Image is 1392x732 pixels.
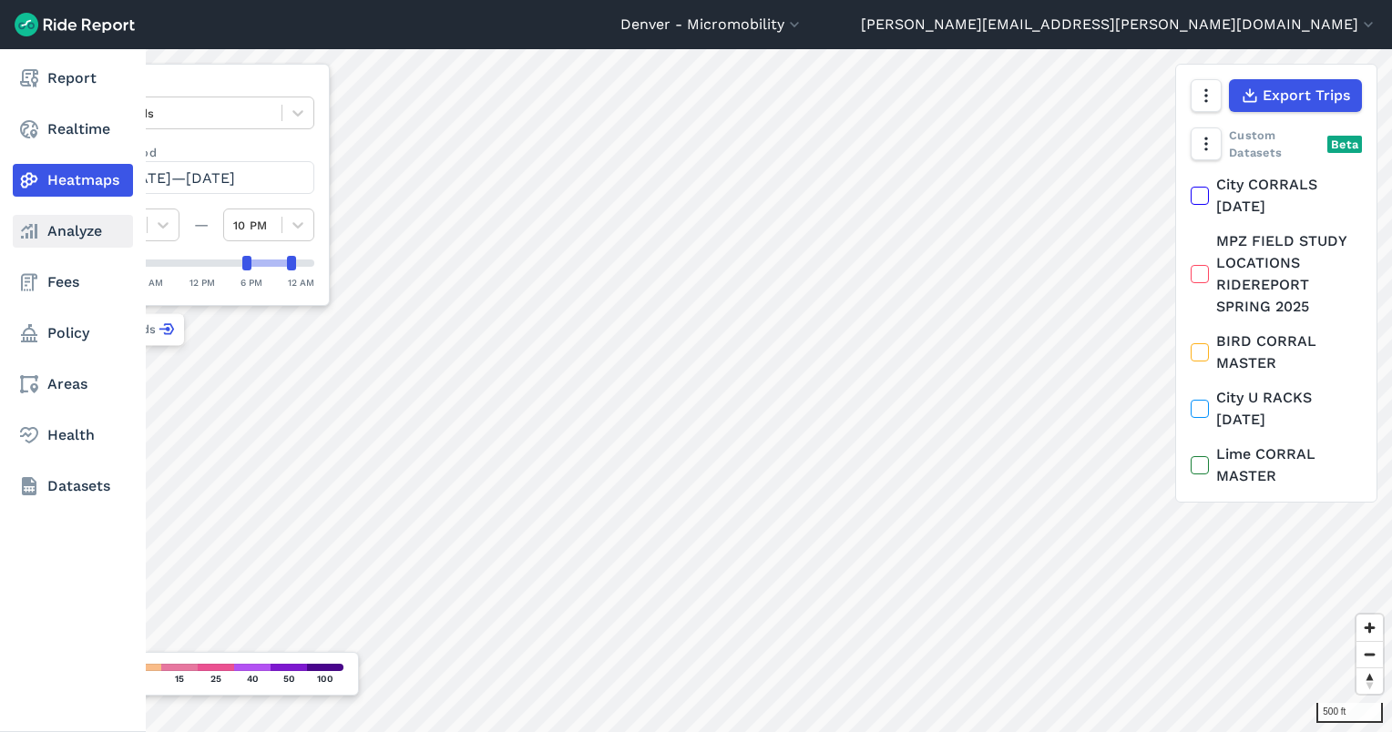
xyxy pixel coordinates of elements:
a: Report [13,62,133,95]
label: City CORRALS [DATE] [1191,174,1362,218]
label: BIRD CORRAL MASTER [1191,330,1362,374]
div: 12 PM [189,274,215,290]
button: Zoom in [1356,615,1383,641]
label: City U RACKS [DATE] [1191,387,1362,431]
button: Zoom out [1356,641,1383,667]
button: Export Trips [1229,79,1362,112]
a: Datasets [13,470,133,503]
div: 12 AM [288,274,314,290]
div: 500 ft [1316,703,1383,723]
div: — [179,214,223,236]
div: 6 PM [241,274,262,290]
a: Policy [13,317,133,350]
button: [DATE]—[DATE] [88,161,314,194]
img: Ride Report [15,13,135,36]
div: 6 AM [140,274,163,290]
canvas: Map [58,49,1392,732]
a: Realtime [13,113,133,146]
a: Fees [13,266,133,299]
span: [DATE]—[DATE] [122,169,235,187]
a: Heatmaps [13,164,133,197]
button: Denver - Micromobility [620,14,803,36]
label: Lime CORRAL MASTER [1191,443,1362,487]
label: MPZ FIELD STUDY LOCATIONS RIDEREPORT SPRING 2025 [1191,230,1362,318]
span: Export Trips [1263,85,1350,107]
button: Reset bearing to north [1356,667,1383,694]
label: Data Type [88,79,314,97]
div: Beta [1327,136,1362,153]
label: Data Period [88,144,314,161]
button: [PERSON_NAME][EMAIL_ADDRESS][PERSON_NAME][DOMAIN_NAME] [861,14,1377,36]
div: Custom Datasets [1191,127,1362,161]
a: Areas [13,368,133,401]
a: Analyze [13,215,133,248]
a: Health [13,419,133,452]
